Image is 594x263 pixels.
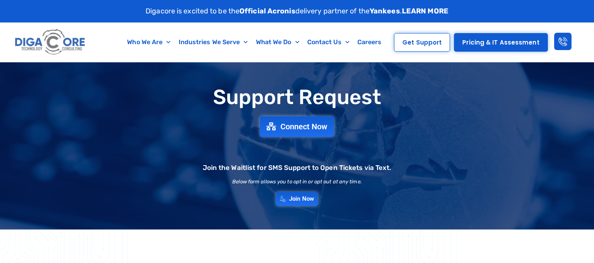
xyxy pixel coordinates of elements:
[402,7,448,15] a: LEARN MORE
[280,123,328,131] span: Connect Now
[454,33,547,52] a: Pricing & IT Assessment
[232,179,362,184] h2: Below form allows you to opt in or opt out at any time.
[239,7,295,15] strong: Official Acronis
[25,86,569,108] h1: Support Request
[146,6,448,17] p: Digacore is excited to be the delivery partner of the .
[203,164,392,171] h2: Join the Waitlist for SMS Support to Open Tickets via Text.
[394,33,450,52] a: Get Support
[353,33,386,51] a: Careers
[402,39,442,45] span: Get Support
[303,33,353,51] a: Contact Us
[370,7,400,15] strong: Yankees
[13,26,88,58] img: Digacore logo 1
[289,196,314,202] span: Join Now
[175,33,252,51] a: Industries We Serve
[276,192,318,206] a: Join Now
[119,33,389,51] nav: Menu
[260,116,334,137] a: Connect Now
[123,33,174,51] a: Who We Are
[462,39,539,45] span: Pricing & IT Assessment
[252,33,303,51] a: What We Do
